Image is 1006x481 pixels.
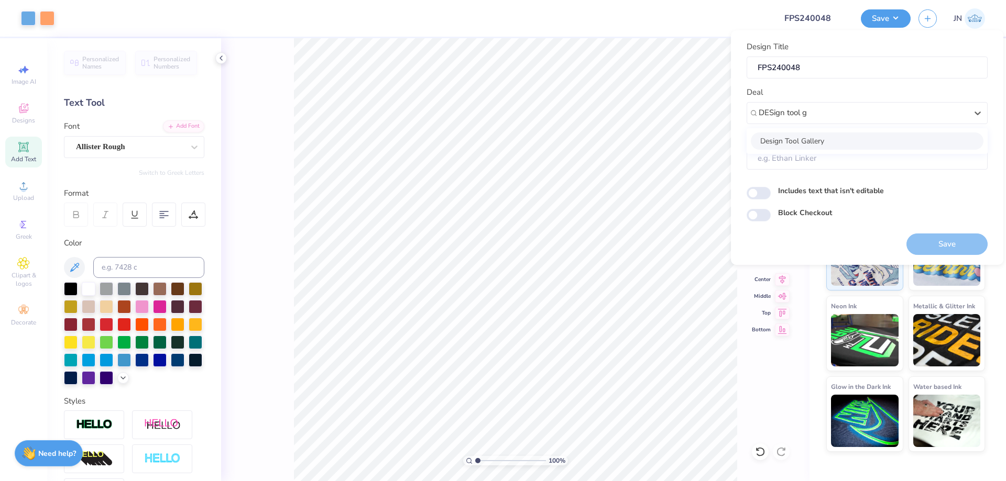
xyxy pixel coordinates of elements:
[831,381,891,392] span: Glow in the Dark Ink
[913,300,975,311] span: Metallic & Glitter Ink
[913,381,961,392] span: Water based Ink
[965,8,985,29] img: Jacky Noya
[831,314,899,366] img: Neon Ink
[64,96,204,110] div: Text Tool
[64,237,204,249] div: Color
[549,456,565,465] span: 100 %
[913,314,981,366] img: Metallic & Glitter Ink
[144,418,181,431] img: Shadow
[831,395,899,447] img: Glow in the Dark Ink
[76,419,113,431] img: Stroke
[831,300,857,311] span: Neon Ink
[64,395,204,407] div: Styles
[778,207,832,218] label: Block Checkout
[11,318,36,327] span: Decorate
[139,169,204,177] button: Switch to Greek Letters
[954,13,962,25] span: JN
[776,8,853,29] input: Untitled Design
[64,187,205,199] div: Format
[16,232,32,241] span: Greek
[38,449,76,458] strong: Need help?
[752,293,771,300] span: Middle
[76,451,113,467] img: 3d Illusion
[13,194,34,202] span: Upload
[12,116,35,125] span: Designs
[64,120,80,132] label: Font
[154,55,191,70] span: Personalized Numbers
[861,9,911,28] button: Save
[747,41,789,53] label: Design Title
[144,453,181,465] img: Negative Space
[11,155,36,163] span: Add Text
[752,309,771,317] span: Top
[752,276,771,283] span: Center
[5,271,42,288] span: Clipart & logos
[747,86,763,98] label: Deal
[93,257,204,278] input: e.g. 7428 c
[12,77,36,86] span: Image AI
[752,326,771,333] span: Bottom
[82,55,119,70] span: Personalized Names
[913,395,981,447] img: Water based Ink
[778,185,884,196] label: Includes text that isn't editable
[163,120,204,132] div: Add Font
[954,8,985,29] a: JN
[751,132,983,150] div: Design Tool Gallery
[747,147,988,170] input: e.g. Ethan Linker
